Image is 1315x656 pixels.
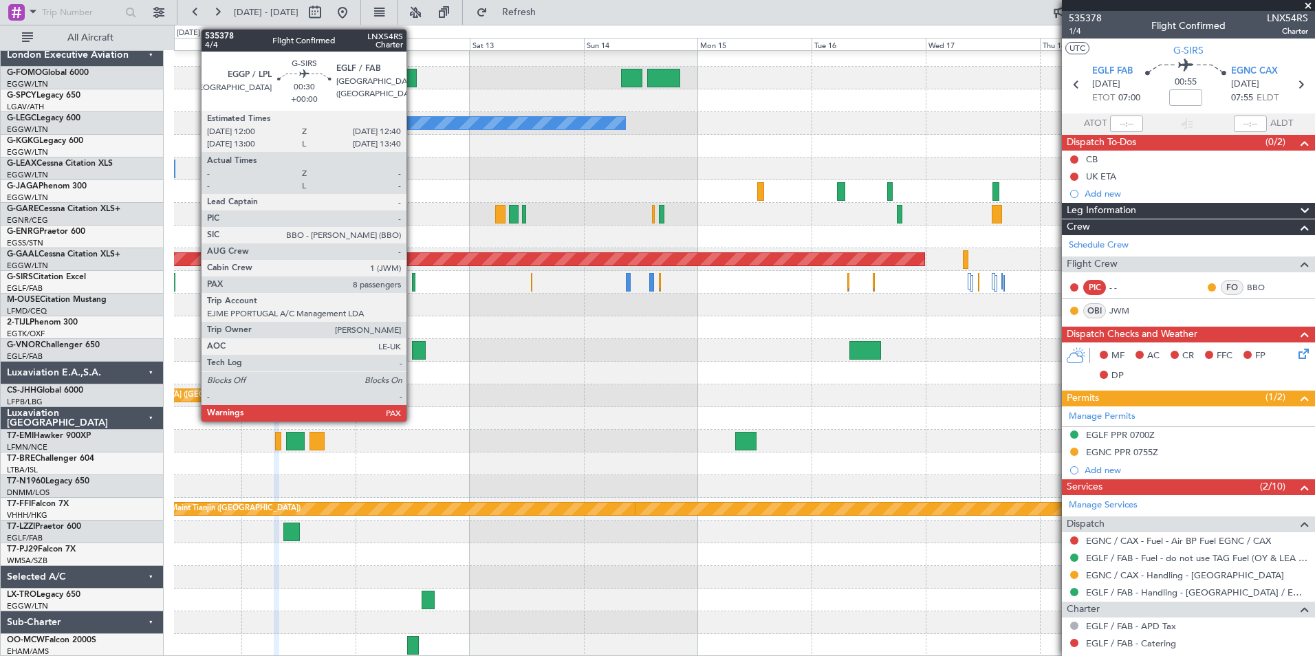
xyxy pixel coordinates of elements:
div: Fri 12 [356,38,470,50]
span: 1/4 [1069,25,1102,37]
div: FO [1221,280,1243,295]
a: VHHH/HKG [7,510,47,521]
a: EGLF / FAB - Fuel - do not use TAG Fuel (OY & LEA only) EGLF / FAB [1086,552,1308,564]
div: Thu 11 [241,38,356,50]
a: EGGW/LTN [7,79,48,89]
a: EGGW/LTN [7,170,48,180]
div: Add new [1085,464,1308,476]
a: EGNC / CAX - Handling - [GEOGRAPHIC_DATA] [1086,569,1284,581]
span: [DATE] [1092,78,1120,91]
a: LGAV/ATH [7,102,44,112]
a: T7-N1960Legacy 650 [7,477,89,485]
a: T7-PJ29Falcon 7X [7,545,76,554]
a: EGLF/FAB [7,533,43,543]
span: EGNC CAX [1231,65,1278,78]
a: T7-BREChallenger 604 [7,455,94,463]
span: T7-N1960 [7,477,45,485]
span: OO-MCW [7,636,45,644]
a: LFMD/CEQ [7,306,47,316]
a: DNMM/LOS [7,488,50,498]
span: 535378 [1069,11,1102,25]
a: BBO [1247,281,1278,294]
span: FFC [1217,349,1232,363]
span: G-LEGC [7,114,36,122]
div: Wed 17 [926,38,1040,50]
a: G-SIRSCitation Excel [7,273,86,281]
span: G-GAAL [7,250,39,259]
span: G-JAGA [7,182,39,190]
span: All Aircraft [36,33,145,43]
span: G-SIRS [7,273,33,281]
span: ALDT [1270,117,1293,131]
a: EGLF / FAB - APD Tax [1086,620,1176,632]
span: Dispatch To-Dos [1067,135,1136,151]
a: G-GARECessna Citation XLS+ [7,205,120,213]
span: G-KGKG [7,137,39,145]
span: T7-LZZI [7,523,35,531]
div: EGNC PPR 0755Z [1086,446,1158,458]
div: UK ETA [1086,171,1116,182]
a: LTBA/ISL [7,465,38,475]
span: Dispatch [1067,516,1105,532]
div: Planned Maint Tianjin ([GEOGRAPHIC_DATA]) [140,499,301,519]
span: CR [1182,349,1194,363]
div: [DATE] [177,28,200,39]
span: Charter [1067,602,1100,617]
span: ETOT [1092,91,1115,105]
div: Wed 10 [127,38,241,50]
a: EGGW/LTN [7,601,48,611]
span: DP [1111,369,1124,383]
button: All Aircraft [15,27,149,49]
span: T7-EMI [7,432,34,440]
span: G-SIRS [1173,43,1204,58]
div: Tue 16 [812,38,926,50]
span: T7-FFI [7,500,31,508]
a: LFMN/NCE [7,442,47,452]
div: - - [1109,281,1140,294]
a: G-VNORChallenger 650 [7,341,100,349]
span: (0/2) [1265,135,1285,149]
a: T7-LZZIPraetor 600 [7,523,81,531]
a: LX-TROLegacy 650 [7,591,80,599]
span: G-SPCY [7,91,36,100]
span: G-GARE [7,205,39,213]
div: Add new [1085,188,1308,199]
span: MF [1111,349,1124,363]
a: LFPB/LBG [7,397,43,407]
span: T7-PJ29 [7,545,38,554]
span: Leg Information [1067,203,1136,219]
a: Manage Permits [1069,410,1135,424]
div: Mon 15 [697,38,812,50]
button: UTC [1065,42,1089,54]
span: G-VNOR [7,341,41,349]
span: G-FOMO [7,69,42,77]
a: M-OUSECitation Mustang [7,296,107,304]
span: Charter [1267,25,1308,37]
span: EGLF FAB [1092,65,1133,78]
span: LX-TRO [7,591,36,599]
span: Permits [1067,391,1099,406]
span: 07:55 [1231,91,1253,105]
a: G-ENRGPraetor 600 [7,228,85,236]
a: Manage Services [1069,499,1138,512]
a: T7-FFIFalcon 7X [7,500,69,508]
a: EGGW/LTN [7,124,48,135]
div: CB [1086,153,1098,165]
span: (2/10) [1260,479,1285,494]
span: [DATE] [1231,78,1259,91]
div: Sun 14 [584,38,698,50]
div: PIC [1083,280,1106,295]
div: EGLF PPR 0700Z [1086,429,1155,441]
a: T7-EMIHawker 900XP [7,432,91,440]
span: T7-BRE [7,455,35,463]
a: G-FOMOGlobal 6000 [7,69,89,77]
a: G-SPCYLegacy 650 [7,91,80,100]
button: Refresh [470,1,552,23]
a: WMSA/SZB [7,556,47,566]
span: G-LEAX [7,160,36,168]
span: ELDT [1257,91,1279,105]
span: M-OUSE [7,296,40,304]
a: EGNC / CAX - Fuel - Air BP Fuel EGNC / CAX [1086,535,1271,547]
a: EGGW/LTN [7,147,48,157]
span: Refresh [490,8,548,17]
